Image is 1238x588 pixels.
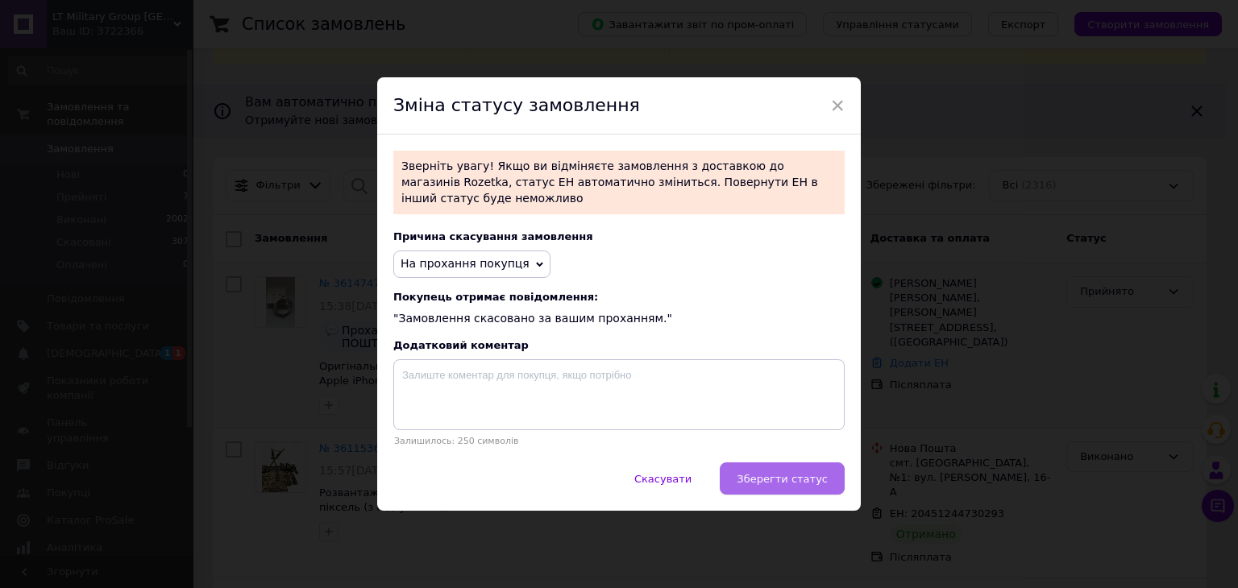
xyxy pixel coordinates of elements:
[720,462,845,495] button: Зберегти статус
[393,436,845,446] p: Залишилось: 250 символів
[401,257,530,270] span: На прохання покупця
[830,92,845,119] span: ×
[393,291,845,327] div: "Замовлення скасовано за вашим проханням."
[393,339,845,351] div: Додатковий коментар
[393,151,845,214] p: Зверніть увагу! Якщо ви відміняєте замовлення з доставкою до магазинів Rozetka, статус ЕН автомат...
[393,230,845,242] div: Причина скасування замовлення
[377,77,861,135] div: Зміна статусу замовлення
[737,473,828,485] span: Зберегти статус
[617,462,708,495] button: Скасувати
[393,291,845,303] span: Покупець отримає повідомлення:
[634,473,692,485] span: Скасувати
